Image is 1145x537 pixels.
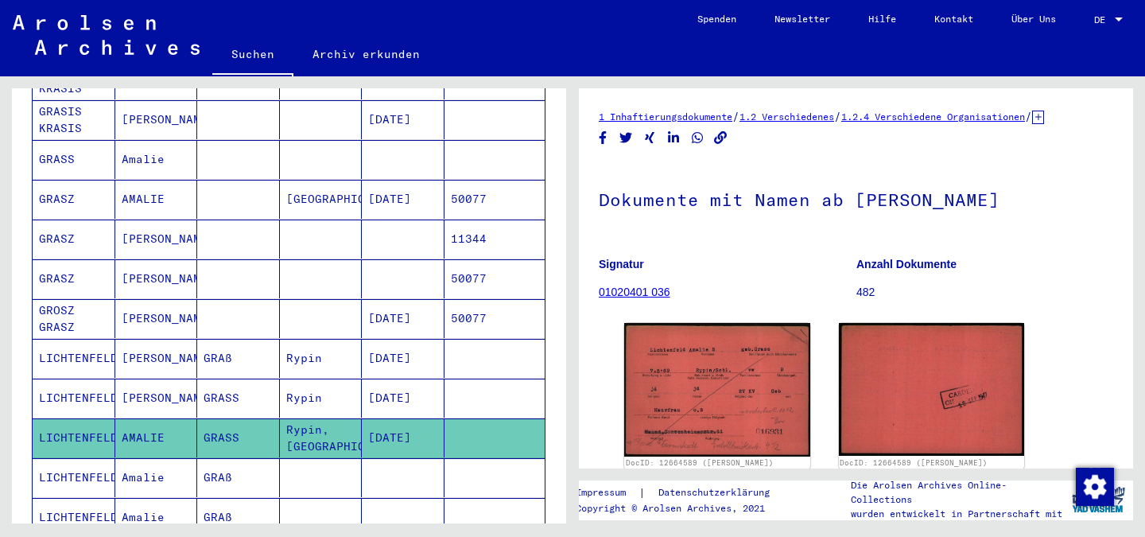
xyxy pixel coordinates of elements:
[33,259,115,298] mat-cell: GRASZ
[618,128,635,148] button: Share on Twitter
[33,299,115,338] mat-cell: GROSZ GRASZ
[444,180,545,219] mat-cell: 50077
[115,180,198,219] mat-cell: AMALIE
[362,418,444,457] mat-cell: [DATE]
[642,128,658,148] button: Share on Xing
[595,128,611,148] button: Share on Facebook
[115,140,198,179] mat-cell: Amalie
[576,484,638,501] a: Impressum
[444,299,545,338] mat-cell: 50077
[212,35,293,76] a: Suchen
[13,15,200,55] img: Arolsen_neg.svg
[851,507,1064,521] p: wurden entwickelt in Partnerschaft mit
[362,299,444,338] mat-cell: [DATE]
[362,379,444,418] mat-cell: [DATE]
[624,323,810,456] img: 001.jpg
[851,478,1064,507] p: Die Arolsen Archives Online-Collections
[33,458,115,497] mat-cell: LICHTENFELD
[576,501,789,516] p: Copyright © Arolsen Archives, 2021
[197,498,280,537] mat-cell: GRAß
[362,339,444,378] mat-cell: [DATE]
[115,458,198,497] mat-cell: Amalie
[599,163,1113,233] h1: Dokumente mit Namen ab [PERSON_NAME]
[444,220,545,259] mat-cell: 11344
[115,220,198,259] mat-cell: [PERSON_NAME]
[856,258,957,270] b: Anzahl Dokumente
[712,128,729,148] button: Copy link
[1069,480,1128,519] img: yv_logo.png
[689,128,706,148] button: Share on WhatsApp
[1076,468,1114,506] img: Zustimmung ändern
[115,498,198,537] mat-cell: Amalie
[293,35,439,73] a: Archiv erkunden
[1094,14,1112,25] span: DE
[33,418,115,457] mat-cell: LICHTENFELD
[599,258,644,270] b: Signatur
[33,498,115,537] mat-cell: LICHTENFELD
[362,100,444,139] mat-cell: [DATE]
[856,284,1113,301] p: 482
[646,484,789,501] a: Datenschutzerklärung
[33,339,115,378] mat-cell: LICHTENFELD
[840,458,988,467] a: DocID: 12664589 ([PERSON_NAME])
[626,458,774,467] a: DocID: 12664589 ([PERSON_NAME])
[444,259,545,298] mat-cell: 50077
[362,180,444,219] mat-cell: [DATE]
[280,379,363,418] mat-cell: Rypin
[739,111,834,123] a: 1.2 Verschiedenes
[576,484,789,501] div: |
[280,418,363,457] mat-cell: Rypin, [GEOGRAPHIC_DATA]
[197,458,280,497] mat-cell: GRAß
[197,339,280,378] mat-cell: GRAß
[839,323,1025,456] img: 002.jpg
[280,339,363,378] mat-cell: Rypin
[1025,109,1032,123] span: /
[115,299,198,338] mat-cell: [PERSON_NAME]
[33,180,115,219] mat-cell: GRASZ
[197,379,280,418] mat-cell: GRASS
[115,259,198,298] mat-cell: [PERSON_NAME]
[33,140,115,179] mat-cell: GRASS
[115,418,198,457] mat-cell: AMALIE
[666,128,682,148] button: Share on LinkedIn
[115,379,198,418] mat-cell: [PERSON_NAME]
[33,100,115,139] mat-cell: GRASIS KRASIS
[599,286,670,298] a: 01020401 036
[834,109,841,123] span: /
[197,418,280,457] mat-cell: GRASS
[841,111,1025,123] a: 1.2.4 Verschiedene Organisationen
[280,180,363,219] mat-cell: [GEOGRAPHIC_DATA]
[115,100,198,139] mat-cell: [PERSON_NAME]
[732,109,739,123] span: /
[115,339,198,378] mat-cell: [PERSON_NAME]
[33,379,115,418] mat-cell: LICHTENFELD
[599,111,732,123] a: 1 Inhaftierungsdokumente
[33,220,115,259] mat-cell: GRASZ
